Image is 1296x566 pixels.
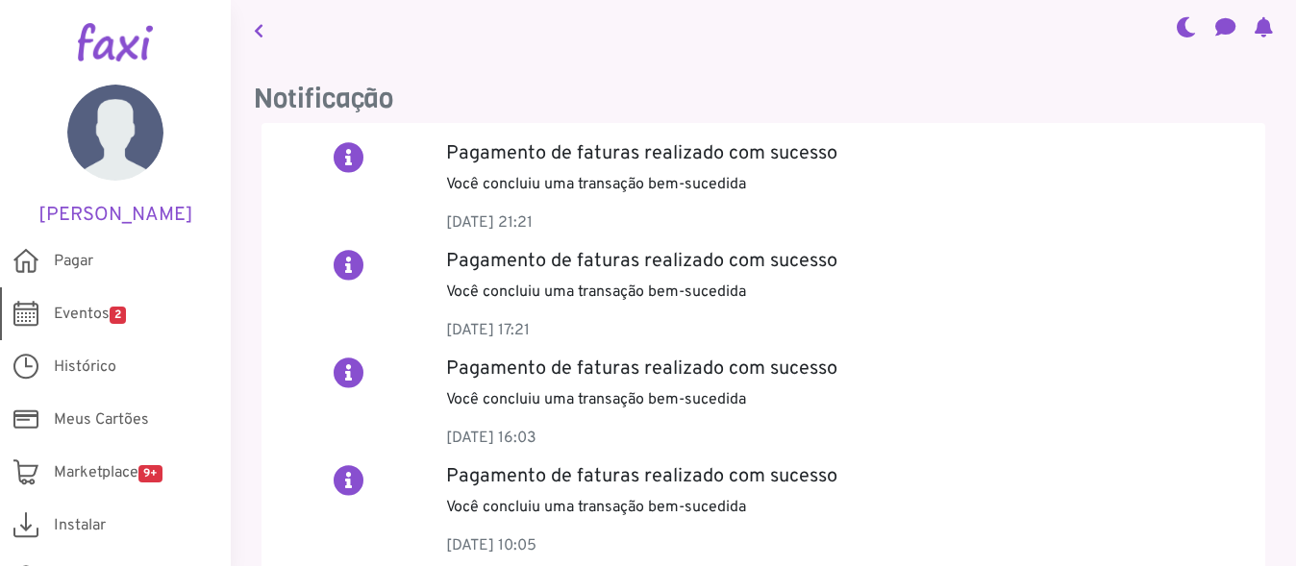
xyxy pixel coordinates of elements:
span: Meus Cartões [54,408,149,431]
span: Instalar [54,514,106,537]
h5: [PERSON_NAME] [29,204,202,227]
p: Você concluiu uma transação bem-sucedida [446,173,1246,196]
span: 2 [110,307,126,324]
h5: Pagamento de faturas realizado com sucesso [446,357,1246,381]
h5: Pagamento de faturas realizado com sucesso [446,142,1246,165]
p: Você concluiu uma transação bem-sucedida [446,281,1246,304]
h5: Pagamento de faturas realizado com sucesso [446,465,1246,488]
span: Marketplace [54,461,162,484]
a: [PERSON_NAME] [29,85,202,227]
span: Histórico [54,356,116,379]
p: [DATE] 21:21 [446,211,1246,234]
p: [DATE] 10:05 [446,534,1246,557]
h5: Pagamento de faturas realizado com sucesso [446,250,1246,273]
h3: Notificação [254,83,1273,115]
span: Pagar [54,250,93,273]
p: Você concluiu uma transação bem-sucedida [446,496,1246,519]
p: [DATE] 16:03 [446,427,1246,450]
p: [DATE] 17:21 [446,319,1246,342]
p: Você concluiu uma transação bem-sucedida [446,388,1246,411]
span: Eventos [54,303,126,326]
span: 9+ [138,465,162,482]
